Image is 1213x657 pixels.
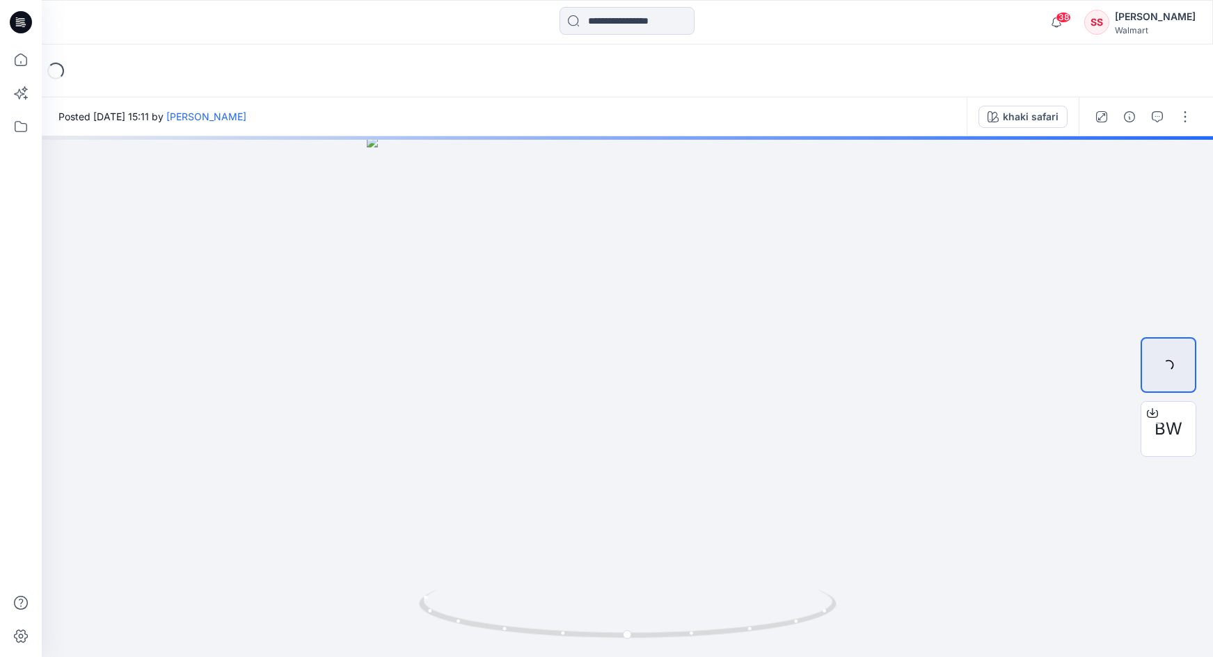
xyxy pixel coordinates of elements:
a: [PERSON_NAME] [166,111,246,122]
div: khaki safari [1003,109,1059,124]
button: Details [1118,106,1141,128]
div: Walmart [1115,25,1196,35]
div: SS [1084,10,1109,35]
span: BW [1155,416,1182,441]
div: [PERSON_NAME] [1115,8,1196,25]
span: Posted [DATE] 15:11 by [58,109,246,124]
button: khaki safari [978,106,1068,128]
span: 38 [1056,12,1071,23]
